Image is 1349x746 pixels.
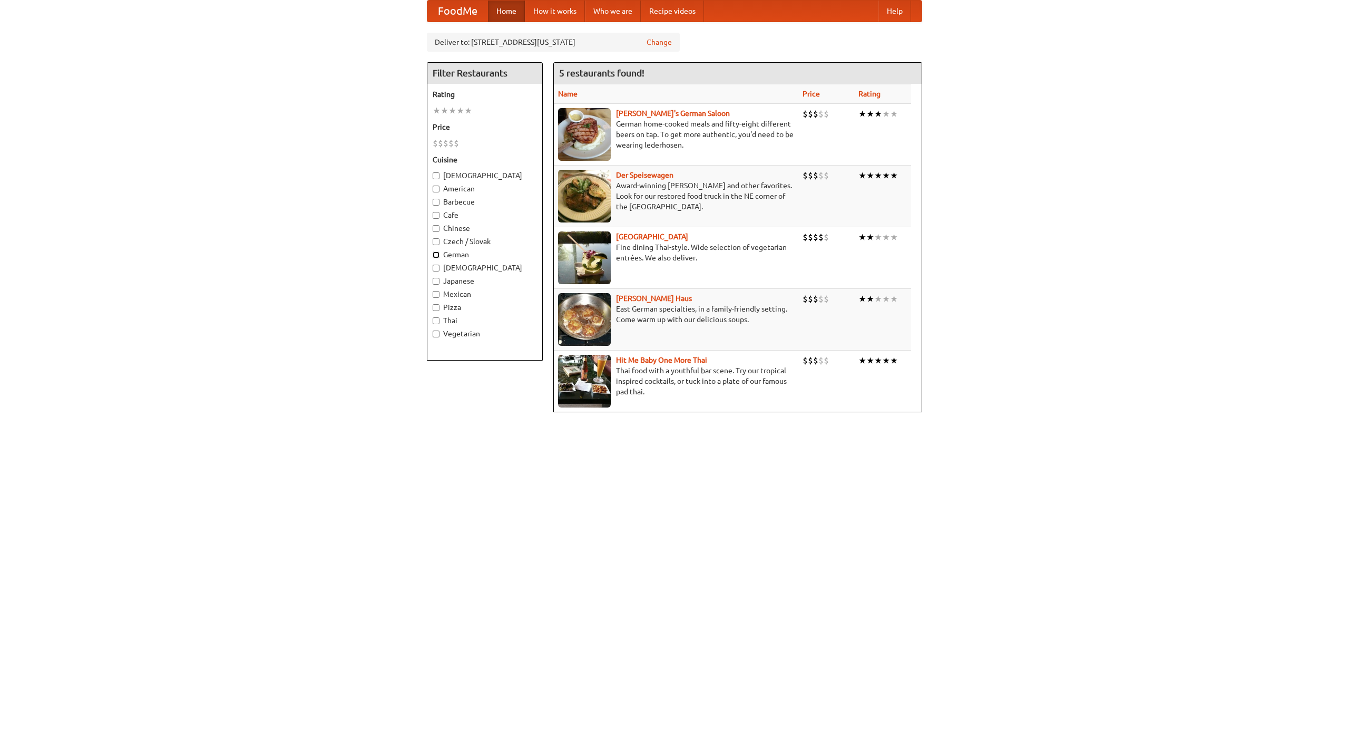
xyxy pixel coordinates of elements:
li: $ [808,170,813,181]
input: Japanese [433,278,439,285]
a: Hit Me Baby One More Thai [616,356,707,364]
li: ★ [874,355,882,366]
a: Recipe videos [641,1,704,22]
li: $ [803,231,808,243]
label: Cafe [433,210,537,220]
li: $ [813,170,818,181]
label: [DEMOGRAPHIC_DATA] [433,263,537,273]
p: East German specialties, in a family-friendly setting. Come warm up with our delicious soups. [558,304,794,325]
li: $ [813,355,818,366]
h5: Price [433,122,537,132]
li: $ [818,170,824,181]
li: ★ [882,231,890,243]
li: $ [808,231,813,243]
li: ★ [448,105,456,117]
input: Pizza [433,304,439,311]
li: $ [808,293,813,305]
li: $ [824,231,829,243]
a: How it works [525,1,585,22]
p: Award-winning [PERSON_NAME] and other favorites. Look for our restored food truck in the NE corne... [558,180,794,212]
li: $ [824,170,829,181]
li: $ [803,293,808,305]
ng-pluralize: 5 restaurants found! [559,68,644,78]
label: Pizza [433,302,537,313]
li: ★ [890,108,898,120]
li: ★ [890,170,898,181]
label: German [433,249,537,260]
li: ★ [874,108,882,120]
input: [DEMOGRAPHIC_DATA] [433,172,439,179]
input: American [433,186,439,192]
li: ★ [866,355,874,366]
li: ★ [882,170,890,181]
input: Chinese [433,225,439,232]
label: Mexican [433,289,537,299]
li: ★ [433,105,441,117]
li: ★ [866,293,874,305]
img: speisewagen.jpg [558,170,611,222]
li: $ [818,293,824,305]
li: ★ [858,108,866,120]
div: Deliver to: [STREET_ADDRESS][US_STATE] [427,33,680,52]
li: $ [433,138,438,149]
li: ★ [874,231,882,243]
li: $ [824,355,829,366]
li: ★ [882,355,890,366]
li: $ [438,138,443,149]
li: $ [803,108,808,120]
li: $ [808,355,813,366]
li: $ [813,293,818,305]
li: $ [803,355,808,366]
img: babythai.jpg [558,355,611,408]
li: $ [824,108,829,120]
li: $ [818,231,824,243]
h5: Cuisine [433,154,537,165]
input: Barbecue [433,199,439,206]
b: [PERSON_NAME] Haus [616,294,692,303]
li: ★ [866,231,874,243]
li: ★ [464,105,472,117]
li: ★ [866,108,874,120]
li: ★ [890,293,898,305]
li: ★ [882,108,890,120]
img: esthers.jpg [558,108,611,161]
li: $ [824,293,829,305]
label: Japanese [433,276,537,286]
a: [GEOGRAPHIC_DATA] [616,232,688,241]
label: Vegetarian [433,328,537,339]
li: $ [454,138,459,149]
li: $ [818,108,824,120]
li: ★ [858,170,866,181]
li: $ [808,108,813,120]
li: ★ [858,293,866,305]
p: Fine dining Thai-style. Wide selection of vegetarian entrées. We also deliver. [558,242,794,263]
a: [PERSON_NAME]'s German Saloon [616,109,730,118]
li: $ [813,108,818,120]
label: Barbecue [433,197,537,207]
p: Thai food with a youthful bar scene. Try our tropical inspired cocktails, or tuck into a plate of... [558,365,794,397]
li: ★ [874,170,882,181]
li: ★ [890,231,898,243]
a: Help [878,1,911,22]
input: German [433,251,439,258]
img: kohlhaus.jpg [558,293,611,346]
li: ★ [858,355,866,366]
a: Price [803,90,820,98]
a: FoodMe [427,1,488,22]
li: $ [813,231,818,243]
p: German home-cooked meals and fifty-eight different beers on tap. To get more authentic, you'd nee... [558,119,794,150]
a: Change [647,37,672,47]
label: Chinese [433,223,537,234]
li: $ [443,138,448,149]
input: Cafe [433,212,439,219]
li: $ [803,170,808,181]
input: Czech / Slovak [433,238,439,245]
input: Vegetarian [433,331,439,337]
li: ★ [456,105,464,117]
li: ★ [882,293,890,305]
a: Der Speisewagen [616,171,673,179]
li: ★ [441,105,448,117]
